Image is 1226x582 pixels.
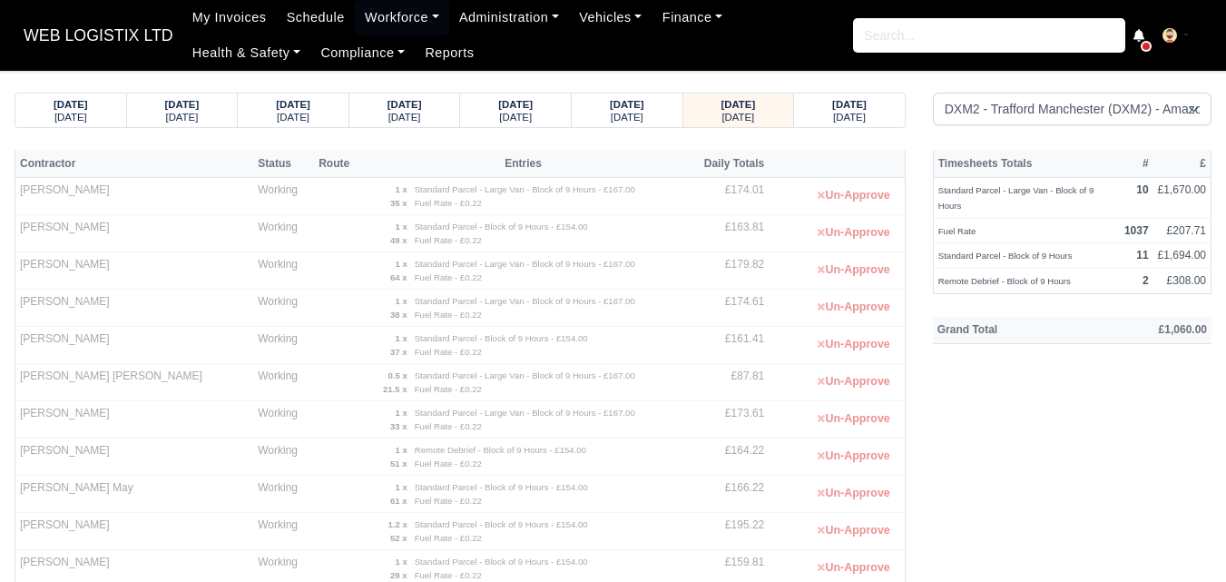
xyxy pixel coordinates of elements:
[390,198,407,208] strong: 35 x
[390,235,407,245] strong: 49 x
[253,401,314,439] td: Working
[415,235,482,245] small: Fuel Rate - £0.22
[1136,183,1148,196] strong: 10
[682,252,769,290] td: £179.82
[253,439,314,476] td: Working
[390,421,407,431] strong: 33 x
[395,408,407,418] strong: 1 x
[390,496,407,506] strong: 61 x
[415,310,482,320] small: Fuel Rate - £0.22
[415,184,635,194] small: Standard Parcel - Large Van - Block of 9 Hours - £167.00
[682,215,769,252] td: £163.81
[15,215,254,252] td: [PERSON_NAME]
[54,112,87,123] small: [DATE]
[808,480,899,507] button: Un-Approve
[54,99,88,110] strong: [DATE]
[808,220,899,246] button: Un-Approve
[276,99,310,110] strong: [DATE]
[15,364,254,401] td: [PERSON_NAME] [PERSON_NAME]
[853,18,1125,53] input: Search...
[310,35,415,71] a: Compliance
[15,476,254,513] td: [PERSON_NAME] May
[415,533,482,543] small: Fuel Rate - £0.22
[1120,150,1153,177] th: #
[277,112,309,123] small: [DATE]
[415,445,586,455] small: Remote Debrief - Block of 9 Hours - £154.00
[933,150,1120,177] th: Timesheets Totals
[938,185,1094,211] small: Standard Parcel - Large Van - Block of 9 Hours
[808,555,899,581] button: Un-Approve
[314,150,364,177] th: Route
[1153,269,1211,294] td: £308.00
[415,370,635,380] small: Standard Parcel - Large Van - Block of 9 Hours - £167.00
[253,150,314,177] th: Status
[182,35,311,71] a: Health & Safety
[721,112,754,123] small: [DATE]
[388,112,421,123] small: [DATE]
[15,150,254,177] th: Contractor
[682,364,769,401] td: £87.81
[1153,150,1211,177] th: £
[682,439,769,476] td: £164.22
[390,570,407,580] strong: 29 x
[832,99,867,110] strong: [DATE]
[808,443,899,469] button: Un-Approve
[390,459,407,469] strong: 51 x
[390,272,407,282] strong: 64 x
[808,369,899,395] button: Un-Approve
[1153,178,1211,219] td: £1,670.00
[387,99,422,110] strong: [DATE]
[253,290,314,327] td: Working
[415,421,482,431] small: Fuel Rate - £0.22
[415,35,484,71] a: Reports
[415,384,482,394] small: Fuel Rate - £0.22
[253,513,314,550] td: Working
[938,251,1073,261] small: Standard Parcel - Block of 9 Hours
[682,150,769,177] th: Daily Totals
[387,519,407,529] strong: 1.2 x
[390,533,407,543] strong: 52 x
[15,178,254,215] td: [PERSON_NAME]
[395,184,407,194] strong: 1 x
[682,290,769,327] td: £174.61
[1136,249,1148,261] strong: 11
[15,252,254,290] td: [PERSON_NAME]
[808,257,899,283] button: Un-Approve
[1124,224,1149,237] strong: 1037
[253,252,314,290] td: Working
[833,112,866,123] small: [DATE]
[15,290,254,327] td: [PERSON_NAME]
[15,401,254,439] td: [PERSON_NAME]
[611,112,643,123] small: [DATE]
[1153,218,1211,243] td: £207.71
[499,112,532,123] small: [DATE]
[383,384,407,394] strong: 21.5 x
[395,222,407,232] strong: 1 x
[415,198,482,208] small: Fuel Rate - £0.22
[395,333,407,343] strong: 1 x
[1085,317,1211,344] th: £1,060.00
[808,406,899,432] button: Un-Approve
[15,327,254,364] td: [PERSON_NAME]
[808,182,899,209] button: Un-Approve
[808,518,899,544] button: Un-Approve
[721,99,756,110] strong: [DATE]
[390,347,407,357] strong: 37 x
[15,513,254,550] td: [PERSON_NAME]
[682,327,769,364] td: £161.41
[165,112,198,123] small: [DATE]
[253,327,314,364] td: Working
[415,557,588,567] small: Standard Parcel - Block of 9 Hours - £154.00
[15,18,182,54] a: WEB LOGISTIX LTD
[1153,243,1211,269] td: £1,694.00
[253,364,314,401] td: Working
[1135,495,1226,582] div: Chat Widget
[682,513,769,550] td: £195.22
[253,178,314,215] td: Working
[253,215,314,252] td: Working
[415,408,635,418] small: Standard Parcel - Large Van - Block of 9 Hours - £167.00
[938,226,976,236] small: Fuel Rate
[808,294,899,321] button: Un-Approve
[682,401,769,439] td: £173.61
[415,259,635,269] small: Standard Parcel - Large Van - Block of 9 Hours - £167.00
